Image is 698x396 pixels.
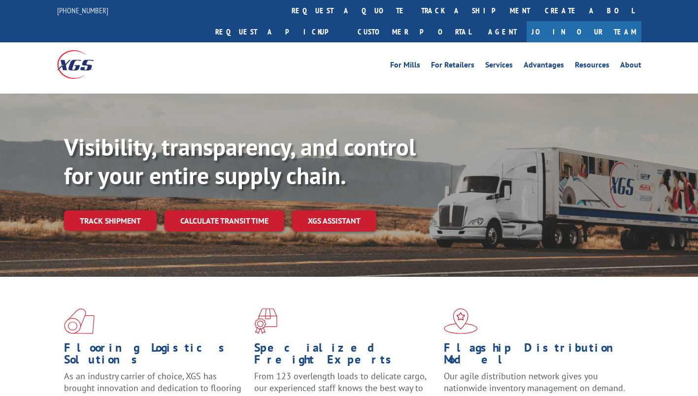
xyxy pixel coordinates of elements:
a: Track shipment [64,210,157,231]
a: Request a pickup [208,21,350,42]
a: Customer Portal [350,21,478,42]
a: Join Our Team [527,21,641,42]
span: Our agile distribution network gives you nationwide inventory management on demand. [444,370,625,394]
img: xgs-icon-focused-on-flooring-red [254,308,277,334]
a: For Retailers [431,61,474,72]
a: Agent [478,21,527,42]
a: Resources [575,61,609,72]
h1: Flooring Logistics Solutions [64,342,247,370]
a: Services [485,61,513,72]
a: Advantages [524,61,564,72]
a: [PHONE_NUMBER] [57,5,108,15]
a: About [620,61,641,72]
a: XGS ASSISTANT [292,210,376,231]
a: For Mills [390,61,420,72]
img: xgs-icon-flagship-distribution-model-red [444,308,478,334]
img: xgs-icon-total-supply-chain-intelligence-red [64,308,95,334]
a: Calculate transit time [165,210,284,231]
h1: Specialized Freight Experts [254,342,437,370]
b: Visibility, transparency, and control for your entire supply chain. [64,132,416,191]
h1: Flagship Distribution Model [444,342,627,370]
